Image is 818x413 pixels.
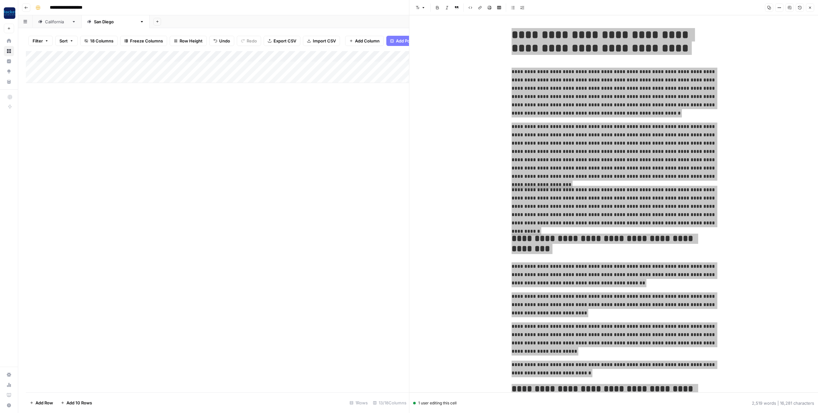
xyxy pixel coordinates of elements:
[370,398,409,408] div: 13/18 Columns
[33,15,81,28] a: [US_STATE]
[94,19,137,25] div: [GEOGRAPHIC_DATA]
[345,36,384,46] button: Add Column
[355,38,380,44] span: Add Column
[274,38,296,44] span: Export CSV
[55,36,78,46] button: Sort
[26,398,57,408] button: Add Row
[4,380,14,390] a: Usage
[219,38,230,44] span: Undo
[45,19,69,25] div: [US_STATE]
[4,36,14,46] a: Home
[247,38,257,44] span: Redo
[4,400,14,410] button: Help + Support
[303,36,340,46] button: Import CSV
[180,38,203,44] span: Row Height
[4,56,14,66] a: Insights
[90,38,113,44] span: 18 Columns
[66,400,92,406] span: Add 10 Rows
[120,36,167,46] button: Freeze Columns
[4,370,14,380] a: Settings
[264,36,300,46] button: Export CSV
[59,38,68,44] span: Sort
[4,390,14,400] a: Learning Hub
[80,36,118,46] button: 18 Columns
[752,400,814,406] div: 2,519 words | 16,281 characters
[81,15,150,28] a: [GEOGRAPHIC_DATA]
[396,38,431,44] span: Add Power Agent
[130,38,163,44] span: Freeze Columns
[413,400,457,406] div: 1 user editing this cell
[386,36,435,46] button: Add Power Agent
[4,46,14,56] a: Browse
[4,7,15,19] img: Rocket Pilots Logo
[170,36,207,46] button: Row Height
[33,38,43,44] span: Filter
[4,66,14,77] a: Opportunities
[209,36,234,46] button: Undo
[347,398,370,408] div: 1 Rows
[237,36,261,46] button: Redo
[28,36,53,46] button: Filter
[4,77,14,87] a: Your Data
[35,400,53,406] span: Add Row
[4,5,14,21] button: Workspace: Rocket Pilots
[57,398,96,408] button: Add 10 Rows
[313,38,336,44] span: Import CSV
